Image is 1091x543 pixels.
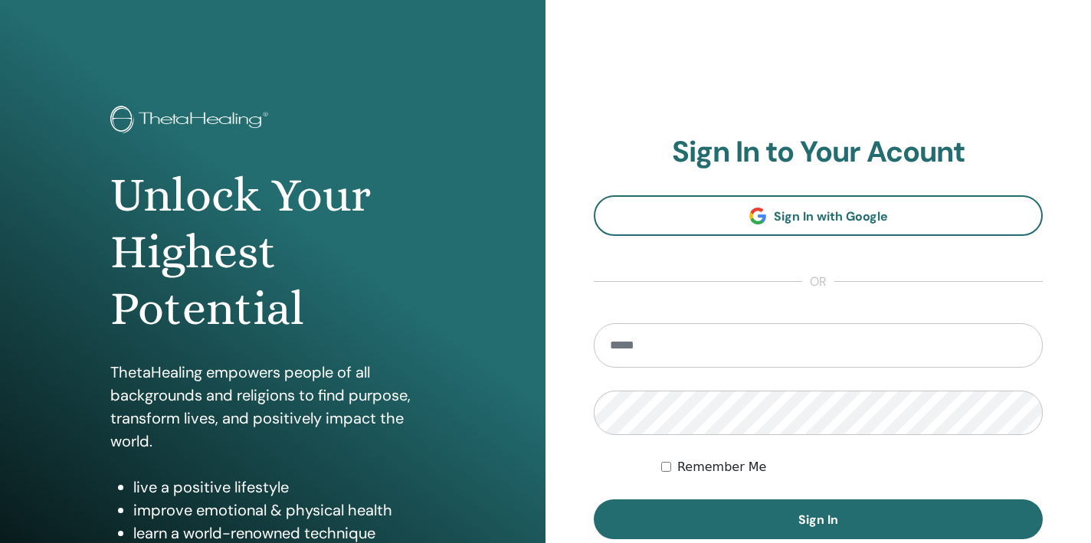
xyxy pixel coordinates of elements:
[661,458,1043,476] div: Keep me authenticated indefinitely or until I manually logout
[798,512,838,528] span: Sign In
[110,361,436,453] p: ThetaHealing empowers people of all backgrounds and religions to find purpose, transform lives, a...
[594,195,1043,236] a: Sign In with Google
[594,135,1043,170] h2: Sign In to Your Acount
[133,476,436,499] li: live a positive lifestyle
[774,208,888,224] span: Sign In with Google
[594,499,1043,539] button: Sign In
[110,167,436,338] h1: Unlock Your Highest Potential
[802,273,834,291] span: or
[133,499,436,522] li: improve emotional & physical health
[677,458,767,476] label: Remember Me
